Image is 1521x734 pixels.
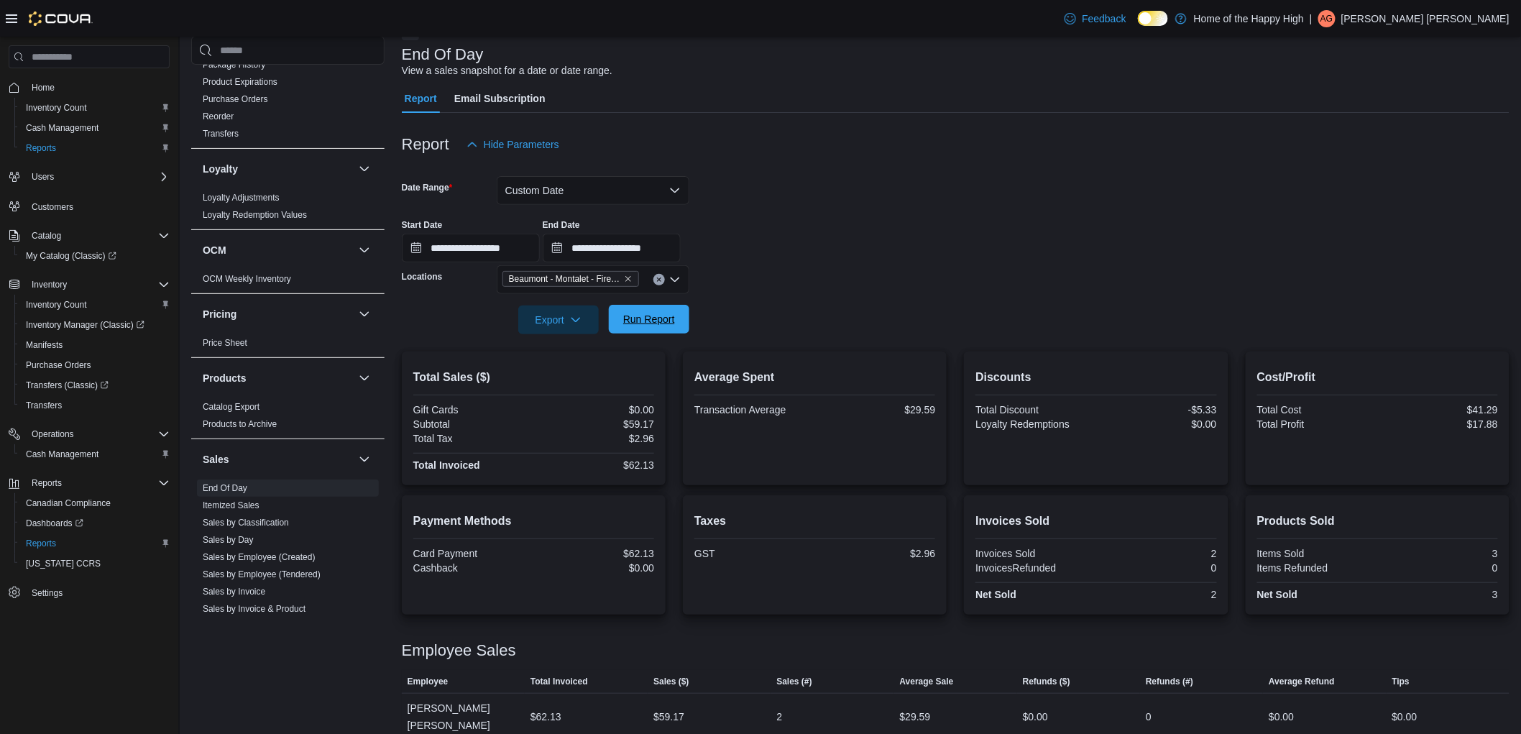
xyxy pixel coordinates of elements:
span: Loyalty Adjustments [203,192,280,203]
button: OCM [356,242,373,259]
span: Users [32,171,54,183]
span: Transfers (Classic) [20,377,170,394]
span: Inventory Count [26,299,87,311]
strong: Total Invoiced [413,459,480,471]
span: Cash Management [20,446,170,463]
span: Average Sale [900,676,954,687]
nav: Complex example [9,71,170,641]
a: Manifests [20,336,68,354]
h2: Cost/Profit [1257,369,1498,386]
h3: OCM [203,243,226,257]
div: Invoices Sold [975,548,1093,559]
h3: Products [203,371,247,385]
div: Sales [191,480,385,727]
a: Home [26,79,60,96]
span: OCM Weekly Inventory [203,273,291,285]
div: Items Sold [1257,548,1375,559]
button: Operations [3,424,175,444]
span: Run Report [623,312,675,326]
span: Canadian Compliance [20,495,170,512]
div: $0.00 [1269,708,1294,725]
h2: Taxes [694,513,935,530]
button: Catalog [26,227,67,244]
span: Cash Management [26,122,98,134]
div: InvoicesRefunded [975,562,1093,574]
button: Catalog [3,226,175,246]
span: Price Sheet [203,337,247,349]
span: Average Refund [1269,676,1335,687]
div: $2.96 [818,548,936,559]
div: Total Profit [1257,418,1375,430]
div: $0.00 [1392,708,1417,725]
div: -$5.33 [1099,404,1217,416]
div: 2 [1099,589,1217,600]
div: Items Refunded [1257,562,1375,574]
button: Cash Management [14,118,175,138]
span: Sales by Invoice [203,586,265,597]
button: Run Report [609,305,689,334]
div: GST [694,548,812,559]
label: Locations [402,271,443,283]
span: Sales by Classification [203,517,289,528]
span: [US_STATE] CCRS [26,558,101,569]
a: OCM Weekly Inventory [203,274,291,284]
span: Inventory Manager (Classic) [26,319,144,331]
button: Sales [203,452,353,467]
span: Purchase Orders [26,359,91,371]
span: Purchase Orders [203,93,268,105]
span: Purchase Orders [20,357,170,374]
button: Reports [26,474,68,492]
span: Beaumont - Montalet - Fire & Flower [509,272,621,286]
span: Report [405,84,437,113]
span: Total Invoiced [530,676,588,687]
h3: Pricing [203,307,236,321]
button: Inventory [3,275,175,295]
a: Cash Management [20,119,104,137]
h2: Discounts [975,369,1216,386]
strong: Net Sold [1257,589,1298,600]
a: Transfers (Classic) [20,377,114,394]
button: Loyalty [356,160,373,178]
div: Total Cost [1257,404,1375,416]
a: Purchase Orders [20,357,97,374]
span: Sales by Invoice & Product [203,603,305,615]
div: Pricing [191,334,385,357]
span: Email Subscription [454,84,546,113]
button: Users [3,167,175,187]
button: Canadian Compliance [14,493,175,513]
span: Reorder [203,111,234,122]
span: Settings [26,584,170,602]
a: Inventory Manager (Classic) [14,315,175,335]
a: Dashboards [14,513,175,533]
div: $29.59 [818,404,936,416]
span: Itemized Sales [203,500,259,511]
div: View a sales snapshot for a date or date range. [402,63,612,78]
span: Reports [32,477,62,489]
a: My Catalog (Classic) [20,247,122,265]
div: Loyalty [191,189,385,229]
span: Hide Parameters [484,137,559,152]
span: Sales by Employee (Tendered) [203,569,321,580]
div: $62.13 [536,459,654,471]
span: Catalog [26,227,170,244]
a: Sales by Invoice [203,587,265,597]
button: Cash Management [14,444,175,464]
a: Feedback [1059,4,1131,33]
button: Hide Parameters [461,130,565,159]
button: Reports [14,533,175,554]
label: Date Range [402,182,453,193]
a: Inventory Manager (Classic) [20,316,150,334]
div: $2.96 [536,433,654,444]
div: 2 [776,708,782,725]
div: $0.00 [1099,418,1217,430]
span: Employee [408,676,449,687]
button: Inventory [26,276,73,293]
p: | [1310,10,1313,27]
span: Inventory Count [20,99,170,116]
button: Products [203,371,353,385]
span: Users [26,168,170,185]
span: Cash Management [20,119,170,137]
span: Customers [26,197,170,215]
button: Purchase Orders [14,355,175,375]
span: Reports [26,474,170,492]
